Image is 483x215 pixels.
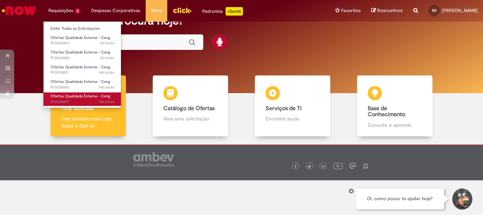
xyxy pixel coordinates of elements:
p: Abra uma solicitação [163,115,217,122]
span: R13565804 [51,55,114,61]
a: Serviços de TI Encontre ajuda [241,75,344,137]
b: Serviços de TI [266,105,302,112]
img: click_logo_yellow_360x200.png [173,5,192,16]
p: Tirar dúvidas com Lupi Assist e Gen Ai [61,115,115,129]
span: Rascunhos [377,7,403,14]
span: 5d atrás [100,55,114,61]
a: Exibir Todas as Solicitações [43,25,121,33]
span: Favoritos [341,7,361,14]
time: 16/09/2025 10:46:07 [99,70,114,75]
p: Consulte e aprenda [368,121,421,129]
img: logo_footer_workplace.png [349,163,356,169]
span: R13538831 [51,70,114,75]
span: 14d atrás [99,70,114,75]
img: logo_footer_youtube.png [333,161,343,170]
p: Encontre ajuda [266,115,319,122]
span: Despesas Corporativas [91,7,140,14]
img: logo_footer_twitter.png [308,165,311,168]
span: Ofertas Qualidade Externa - Ceng [51,50,110,55]
b: Base de Conhecimento [368,105,405,118]
time: 25/09/2025 10:39:08 [100,55,114,61]
span: Ofertas Qualidade Externa - Ceng [51,35,110,40]
span: R13565869 [51,40,114,46]
img: logo_footer_ambev_rotulo_gray.png [133,152,174,166]
time: 25/09/2025 10:48:36 [100,40,114,46]
a: Aberto R13565869 : Ofertas Qualidade Externa - Ceng [43,34,121,47]
time: 16/09/2025 10:05:30 [99,85,114,90]
a: Catálogo de Ofertas Abra uma solicitação [139,75,241,137]
span: 14d atrás [99,85,114,90]
b: Tirar dúvidas [61,105,93,112]
a: Aberto R13538831 : Ofertas Qualidade Externa - Ceng [43,63,121,77]
img: logo_footer_facebook.png [294,165,297,168]
span: 14d atrás [99,99,114,104]
span: [PERSON_NAME] [442,7,478,13]
span: More [151,7,162,14]
span: Ofertas Qualidade Externa - Ceng [51,94,110,99]
a: Base de Conhecimento Consulte e aprenda [344,75,446,137]
div: Padroniza [202,7,243,16]
button: Iniciar Conversa de Suporte [451,188,472,210]
span: R13538457 [51,99,114,105]
img: logo_footer_naosei.png [362,163,369,169]
a: Aberto R13565804 : Ofertas Qualidade Externa - Ceng [43,49,121,62]
ul: Requisições [43,21,121,108]
span: 5d atrás [100,40,114,46]
a: Tirar dúvidas Tirar dúvidas com Lupi Assist e Gen Ai [37,75,139,137]
a: Rascunhos [371,7,403,14]
a: Aberto R13538457 : Ofertas Qualidade Externa - Ceng [43,92,121,106]
div: Oi, como posso te ajudar hoje? [356,188,444,209]
img: ServiceNow [1,4,37,18]
p: +GenAi [226,7,243,16]
span: Requisições [48,7,73,14]
span: Ofertas Qualidade Externa - Ceng [51,79,110,84]
time: 16/09/2025 09:50:35 [99,99,114,104]
a: Aberto R13538545 : Ofertas Qualidade Externa - Ceng [43,78,121,91]
span: Ofertas Qualidade Externa - Ceng [51,64,110,70]
img: logo_footer_linkedin.png [322,164,325,169]
span: ED [432,8,437,13]
b: Catálogo de Ofertas [163,105,215,112]
span: 5 [75,8,81,14]
span: R13538545 [51,85,114,90]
